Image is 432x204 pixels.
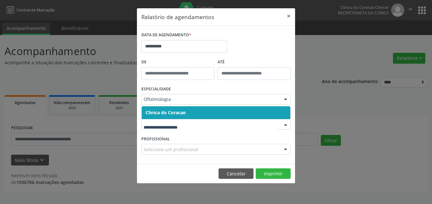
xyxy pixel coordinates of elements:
label: DATA DE AGENDAMENTO [141,30,191,40]
button: Imprimir [256,168,291,179]
span: Clinica do Coracao [145,109,186,116]
label: PROFISSIONAL [141,134,170,144]
label: De [141,57,214,67]
button: Cancelar [219,168,253,179]
button: Close [282,8,295,24]
span: Selecione um profissional [144,146,198,153]
label: ATÉ [218,57,291,67]
h5: Relatório de agendamentos [141,13,214,21]
span: Oftalmologia [144,96,278,102]
label: ESPECIALIDADE [141,84,171,94]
